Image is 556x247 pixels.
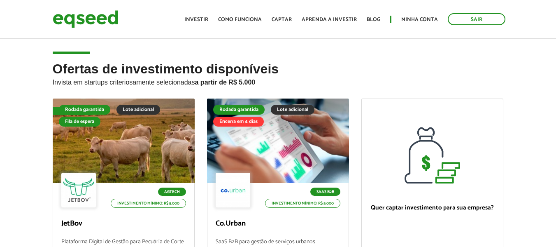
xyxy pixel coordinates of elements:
[195,79,256,86] strong: a partir de R$ 5.000
[271,105,314,115] div: Lote adicional
[310,188,340,196] p: SaaS B2B
[53,107,95,115] div: Fila de espera
[53,8,119,30] img: EqSeed
[272,17,292,22] a: Captar
[61,219,186,228] p: JetBov
[116,105,160,115] div: Lote adicional
[53,62,504,99] h2: Ofertas de investimento disponíveis
[218,17,262,22] a: Como funciona
[59,117,100,127] div: Fila de espera
[370,204,495,212] p: Quer captar investimento para sua empresa?
[265,199,340,208] p: Investimento mínimo: R$ 5.000
[216,219,340,228] p: Co.Urban
[401,17,438,22] a: Minha conta
[213,105,265,115] div: Rodada garantida
[302,17,357,22] a: Aprenda a investir
[448,13,505,25] a: Sair
[184,17,208,22] a: Investir
[111,199,186,208] p: Investimento mínimo: R$ 5.000
[367,17,380,22] a: Blog
[59,105,110,115] div: Rodada garantida
[53,76,504,86] p: Invista em startups criteriosamente selecionadas
[158,188,186,196] p: Agtech
[213,117,264,127] div: Encerra em 4 dias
